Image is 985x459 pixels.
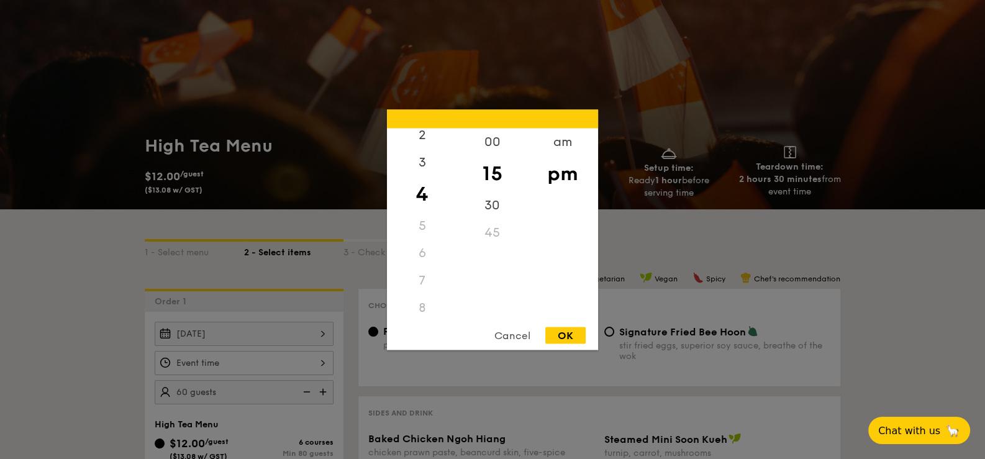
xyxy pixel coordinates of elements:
div: 8 [387,294,457,321]
div: 7 [387,266,457,294]
div: 45 [457,219,527,246]
div: Cancel [482,327,543,343]
span: 🦙 [945,424,960,438]
div: pm [527,155,597,191]
div: 5 [387,212,457,239]
div: OK [545,327,586,343]
div: 15 [457,155,527,191]
div: 6 [387,239,457,266]
span: Chat with us [878,425,940,437]
div: 30 [457,191,527,219]
button: Chat with us🦙 [868,417,970,444]
div: 3 [387,148,457,176]
div: am [527,128,597,155]
div: 2 [387,121,457,148]
div: 4 [387,176,457,212]
div: 00 [457,128,527,155]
